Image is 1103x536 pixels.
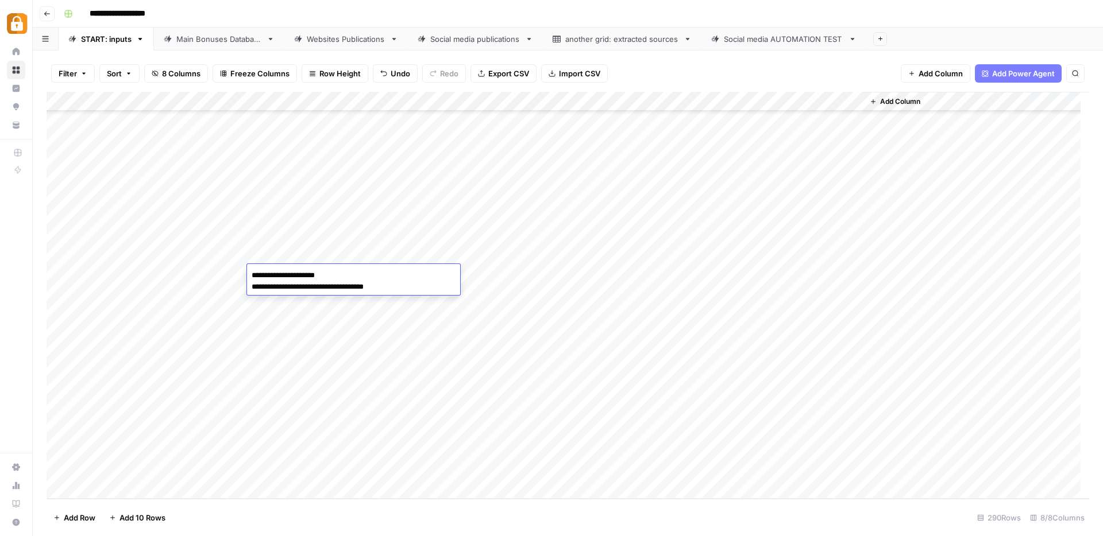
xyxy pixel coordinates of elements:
span: Row Height [319,68,361,79]
a: START: inputs [59,28,154,51]
span: 8 Columns [162,68,200,79]
a: another grid: extracted sources [543,28,701,51]
a: Browse [7,61,25,79]
button: Add Column [865,94,925,109]
button: Import CSV [541,64,608,83]
button: Add Row [47,508,102,527]
span: Import CSV [559,68,600,79]
button: Row Height [302,64,368,83]
a: Learning Hub [7,495,25,513]
button: Undo [373,64,418,83]
span: Add 10 Rows [119,512,165,523]
div: 8/8 Columns [1025,508,1089,527]
img: Adzz Logo [7,13,28,34]
div: Social media publications [430,33,520,45]
button: Sort [99,64,140,83]
button: Workspace: Adzz [7,9,25,38]
a: Usage [7,476,25,495]
span: Filter [59,68,77,79]
a: Home [7,42,25,61]
button: Add Power Agent [975,64,1062,83]
span: Add Column [919,68,963,79]
button: 8 Columns [144,64,208,83]
a: Settings [7,458,25,476]
button: Redo [422,64,466,83]
a: Insights [7,79,25,98]
span: Add Row [64,512,95,523]
span: Sort [107,68,122,79]
div: Websites Publications [307,33,385,45]
button: Filter [51,64,95,83]
a: Social media AUTOMATION TEST [701,28,866,51]
div: 290 Rows [973,508,1025,527]
span: Export CSV [488,68,529,79]
span: Redo [440,68,458,79]
button: Freeze Columns [213,64,297,83]
span: Freeze Columns [230,68,290,79]
span: Add Column [880,96,920,107]
div: Social media AUTOMATION TEST [724,33,844,45]
button: Export CSV [470,64,537,83]
a: Websites Publications [284,28,408,51]
div: START: inputs [81,33,132,45]
a: Social media publications [408,28,543,51]
button: Help + Support [7,513,25,531]
button: Add 10 Rows [102,508,172,527]
a: Opportunities [7,98,25,116]
span: Add Power Agent [992,68,1055,79]
span: Undo [391,68,410,79]
div: Main Bonuses Database [176,33,262,45]
a: Your Data [7,116,25,134]
a: Main Bonuses Database [154,28,284,51]
button: Add Column [901,64,970,83]
div: another grid: extracted sources [565,33,679,45]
